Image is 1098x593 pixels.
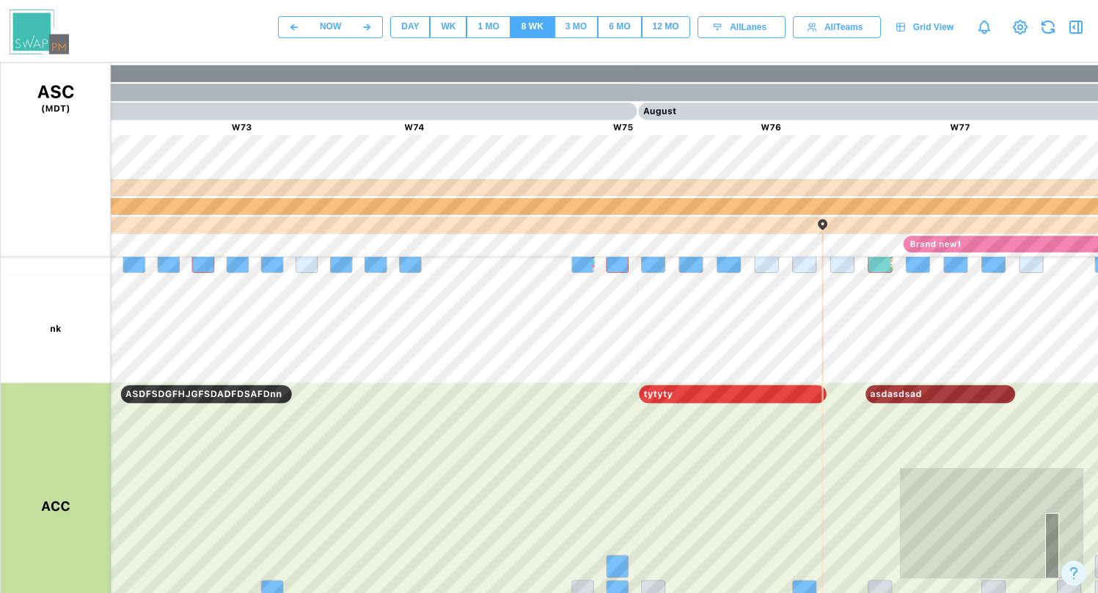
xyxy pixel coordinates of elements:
img: Swap PM Logo [10,10,69,54]
div: WK [441,20,455,34]
button: Refresh Grid [1038,17,1058,37]
button: 3 MO [555,16,598,38]
div: 1 MO [477,20,499,34]
span: All Teams [824,17,863,37]
div: 12 MO [653,20,679,34]
button: DAY [390,16,430,38]
button: AllTeams [793,16,881,38]
a: View Project [1010,17,1031,37]
a: Grid View [888,16,965,38]
button: 8 WK [510,16,555,38]
button: 1 MO [466,16,510,38]
button: AllLanes [698,16,786,38]
button: NOW [310,16,351,38]
span: Grid View [913,17,954,37]
span: All Lanes [730,17,766,37]
div: DAY [401,20,419,34]
button: 12 MO [642,16,690,38]
div: NOW [320,20,341,34]
button: WK [430,16,466,38]
button: Open Drawer [1066,17,1086,37]
div: 3 MO [566,20,587,34]
div: 6 MO [609,20,630,34]
div: 8 WK [521,20,543,34]
button: 6 MO [598,16,641,38]
a: Notifications [972,15,997,40]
